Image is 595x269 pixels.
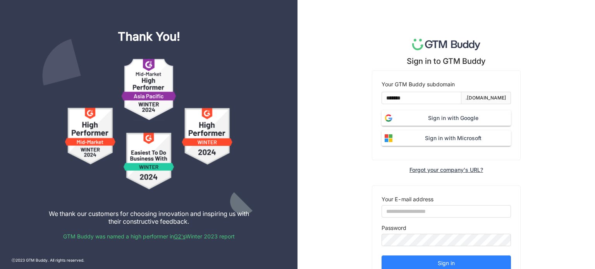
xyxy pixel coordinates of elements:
button: Sign in with Microsoft [382,130,511,146]
label: Your E-mail address [382,195,433,204]
label: Password [382,224,406,232]
div: .[DOMAIN_NAME] [466,94,506,102]
span: Sign in [438,259,455,267]
button: Sign in with Google [382,110,511,126]
div: Your GTM Buddy subdomain [382,80,511,89]
img: login-microsoft.svg [382,131,396,145]
a: G2's [174,233,186,240]
img: login-google.svg [382,111,396,125]
span: Sign in with Google [396,114,511,122]
div: Sign in to GTM Buddy [407,57,486,66]
span: Sign in with Microsoft [396,134,511,142]
img: logo [412,39,481,50]
div: Forgot your company's URL? [409,166,483,173]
